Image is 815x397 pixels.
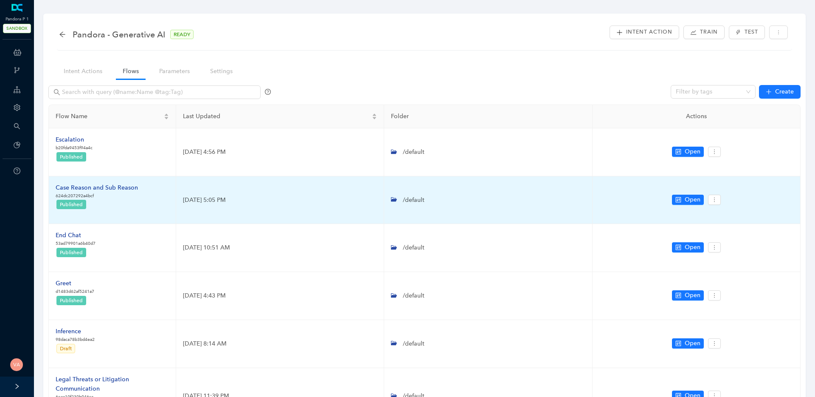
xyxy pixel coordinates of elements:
span: pie-chart [14,142,20,148]
span: /default [401,148,424,156]
span: branches [14,67,20,74]
button: plusIntent Action [610,26,679,39]
th: Last Updated [176,105,384,128]
span: /default [401,196,424,204]
p: 53ad79901a6b40d7 [56,240,96,247]
button: thunderboltTest [729,26,764,39]
input: Search with query (@name:Name @tag:Tag) [62,88,249,97]
td: [DATE] 8:14 AM [176,320,384,368]
span: Pandora - Generative AI [73,28,165,41]
button: controlOpen [672,242,704,252]
a: Intent Actions [57,63,109,79]
span: search [53,89,60,96]
span: more [711,292,717,298]
p: d1483d62af5241a7 [56,288,94,295]
span: SANDBOX [3,24,31,33]
button: controlOpen [672,290,704,301]
span: /default [401,244,424,251]
span: /default [401,340,424,347]
div: End Chat [56,231,96,240]
span: Intent Action [626,28,672,36]
a: Parameters [152,63,197,79]
p: b20fda9453f94a4c [56,145,93,151]
span: Open [685,195,700,204]
span: more [776,30,781,35]
button: more [708,147,721,157]
span: Published [60,250,83,255]
button: more [708,195,721,205]
span: stock [690,29,697,36]
span: folder-open [391,340,397,346]
a: Flows [116,63,146,79]
button: controlOpen [672,195,704,205]
span: Published [60,298,83,303]
span: control [675,340,681,346]
div: Inference [56,327,95,336]
span: control [675,149,681,155]
td: [DATE] 5:05 PM [176,176,384,224]
p: 624dc207292a4bcf [56,193,138,199]
div: Case Reason and Sub Reason [56,183,138,193]
span: question-circle [14,167,20,174]
td: [DATE] 4:43 PM [176,272,384,320]
button: more [708,290,721,301]
span: Open [685,147,700,156]
button: more [708,338,721,349]
span: control [675,292,681,298]
span: /default [401,292,424,299]
span: plus [616,29,623,36]
button: more [708,242,721,252]
button: controlOpen [672,338,704,349]
span: folder-open [391,244,397,250]
th: Folder [384,105,592,128]
span: folder-open [391,196,397,202]
button: stock Train [683,26,725,39]
span: arrow-left [59,31,66,38]
button: plusCreate [759,85,801,99]
span: folder-open [391,149,397,155]
span: question-circle [265,89,271,95]
span: Open [685,339,700,348]
p: 98daca78b3bd4ea2 [56,336,95,343]
span: Flow Name [56,112,162,121]
button: controlOpen [672,147,704,157]
span: Draft [60,346,72,352]
span: Last Updated [183,112,370,121]
div: Legal Threats or Litigation Communication [56,375,169,394]
span: Train [700,28,718,36]
a: Settings [203,63,239,79]
td: [DATE] 10:51 AM [176,224,384,272]
th: Actions [593,105,801,128]
th: Flow Name [49,105,176,128]
span: plus [766,89,772,95]
span: Test [745,28,758,36]
span: control [675,197,681,203]
div: Escalation [56,135,93,145]
span: READY [170,30,194,39]
span: setting [14,104,20,111]
span: Open [685,243,700,252]
span: more [711,149,717,155]
div: Greet [56,279,94,288]
img: 5c5f7907468957e522fad195b8a1453a [10,358,23,371]
span: more [711,340,717,346]
span: more [711,244,717,250]
span: search [14,123,20,130]
td: [DATE] 4:56 PM [176,128,384,176]
span: Open [685,291,700,300]
span: Published [60,154,83,160]
span: thunderbolt [736,30,741,35]
span: Published [60,201,83,207]
span: folder-open [391,292,397,298]
button: more [769,26,788,39]
span: more [711,197,717,203]
span: Create [775,87,794,96]
div: back [59,31,66,38]
span: control [675,244,681,250]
